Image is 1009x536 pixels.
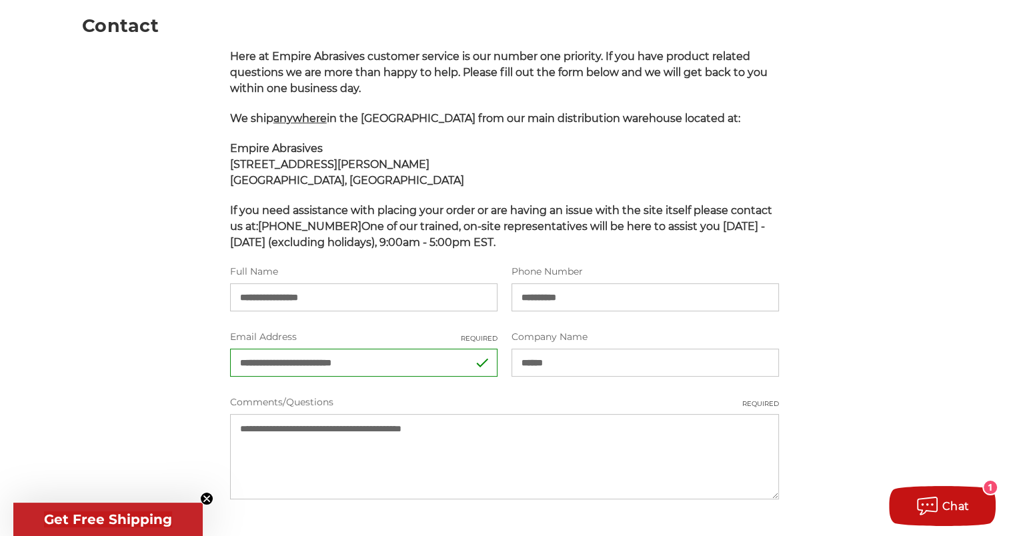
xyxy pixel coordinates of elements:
[230,142,323,155] span: Empire Abrasives
[742,399,779,409] small: Required
[461,333,497,343] small: Required
[984,481,997,494] div: 1
[230,395,780,409] label: Comments/Questions
[82,17,927,35] h1: Contact
[230,204,772,249] span: If you need assistance with placing your order or are having an issue with the site itself please...
[273,112,327,125] span: anywhere
[230,50,768,95] span: Here at Empire Abrasives customer service is our number one priority. If you have product related...
[512,330,779,344] label: Company Name
[230,158,464,187] strong: [STREET_ADDRESS][PERSON_NAME] [GEOGRAPHIC_DATA], [GEOGRAPHIC_DATA]
[889,486,996,526] button: Chat
[258,220,361,233] strong: [PHONE_NUMBER]
[44,511,172,527] span: Get Free Shipping
[512,265,779,279] label: Phone Number
[230,265,497,279] label: Full Name
[200,492,213,505] button: Close teaser
[230,330,497,344] label: Email Address
[230,112,740,125] span: We ship in the [GEOGRAPHIC_DATA] from our main distribution warehouse located at:
[942,500,970,513] span: Chat
[13,503,203,536] div: Get Free ShippingClose teaser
